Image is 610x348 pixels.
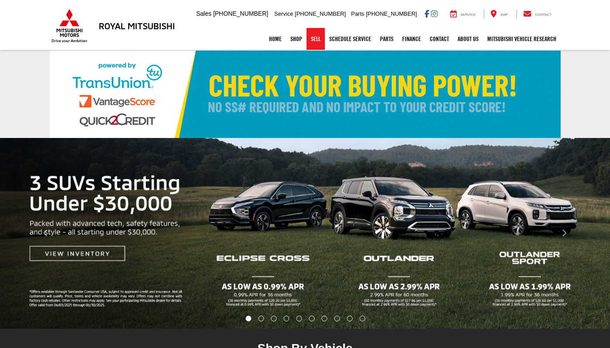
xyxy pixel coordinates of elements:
[398,28,425,50] a: Finance
[359,316,365,321] li: Go to slide number 10.
[296,316,302,321] li: Go to slide number 5.
[431,10,438,17] a: Instagram: Click to visit our Instagram page
[444,10,482,18] a: Service
[347,316,352,321] li: Go to slide number 9.
[483,28,561,50] a: Mitsubishi Vehicle Research
[284,316,289,321] li: Go to slide number 4.
[500,13,508,17] span: Map
[307,28,325,50] a: Sell
[321,316,327,321] li: Go to slide number 7.
[213,10,268,17] span: [PHONE_NUMBER]
[425,28,453,50] a: Contact
[274,10,293,17] span: Service
[99,21,175,31] h3: Royal Mitsubishi
[517,10,558,18] a: Contact
[271,316,277,321] li: Go to slide number 3.
[518,155,610,311] button: Click to view next picture.
[535,13,551,17] span: Contact
[351,10,364,17] span: Parts
[258,316,264,321] li: Go to slide number 2.
[366,10,417,17] span: [PHONE_NUMBER]
[334,316,340,321] li: Go to slide number 8.
[325,28,376,50] a: Schedule Service: Opens in a new tab
[245,316,251,321] li: Go to slide number 1.
[453,28,483,50] a: About Us
[286,28,307,50] a: Shop
[50,9,89,43] img: Mitsubishi
[50,51,561,138] img: Check Your Buying Power
[424,10,429,17] a: Facebook: Click to visit our Facebook page
[484,10,514,18] a: Map
[376,28,398,50] a: Parts: Opens in a new tab
[309,316,314,321] li: Go to slide number 6.
[295,10,346,17] span: [PHONE_NUMBER]
[265,28,286,50] a: Home
[461,13,476,17] span: Service
[196,10,211,17] span: Sales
